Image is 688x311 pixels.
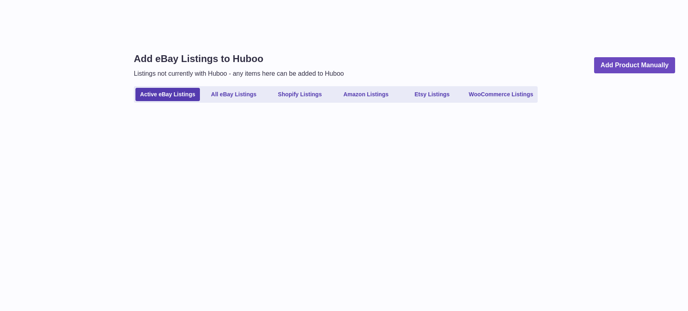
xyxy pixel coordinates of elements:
a: All eBay Listings [202,88,266,101]
a: Add Product Manually [594,57,675,74]
a: Shopify Listings [268,88,332,101]
a: Etsy Listings [400,88,464,101]
p: Listings not currently with Huboo - any items here can be added to Huboo [134,69,344,78]
h1: Add eBay Listings to Huboo [134,52,344,65]
a: WooCommerce Listings [466,88,536,101]
a: Amazon Listings [334,88,398,101]
a: Active eBay Listings [135,88,200,101]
